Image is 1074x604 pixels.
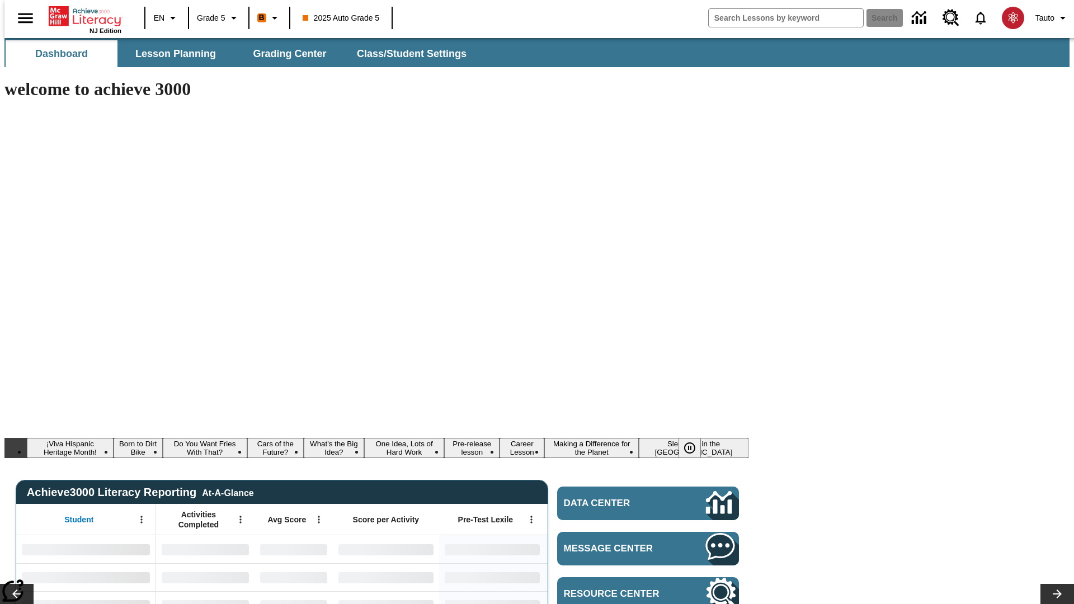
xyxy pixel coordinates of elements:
[966,3,995,32] a: Notifications
[544,438,639,458] button: Slide 9 Making a Difference for the Planet
[9,2,42,35] button: Open side menu
[444,438,500,458] button: Slide 7 Pre-release lesson
[232,511,249,528] button: Open Menu
[64,515,93,525] span: Student
[6,40,117,67] button: Dashboard
[259,11,265,25] span: B
[234,40,346,67] button: Grading Center
[27,486,254,499] span: Achieve3000 Literacy Reporting
[458,515,514,525] span: Pre-Test Lexile
[135,48,216,60] span: Lesson Planning
[4,38,1070,67] div: SubNavbar
[357,48,467,60] span: Class/Student Settings
[255,563,333,591] div: No Data,
[353,515,420,525] span: Score per Activity
[156,563,255,591] div: No Data,
[255,535,333,563] div: No Data,
[1035,12,1054,24] span: Tauto
[253,48,326,60] span: Grading Center
[120,40,232,67] button: Lesson Planning
[192,8,245,28] button: Grade: Grade 5, Select a grade
[564,543,672,554] span: Message Center
[49,5,121,27] a: Home
[348,40,475,67] button: Class/Student Settings
[35,48,88,60] span: Dashboard
[197,12,225,24] span: Grade 5
[202,486,253,498] div: At-A-Glance
[133,511,150,528] button: Open Menu
[49,4,121,34] div: Home
[564,588,672,600] span: Resource Center
[500,438,544,458] button: Slide 8 Career Lesson
[936,3,966,33] a: Resource Center, Will open in new tab
[564,498,668,509] span: Data Center
[156,535,255,563] div: No Data,
[709,9,863,27] input: search field
[679,438,701,458] button: Pause
[114,438,163,458] button: Slide 2 Born to Dirt Bike
[304,438,364,458] button: Slide 5 What's the Big Idea?
[1002,7,1024,29] img: avatar image
[163,438,247,458] button: Slide 3 Do You Want Fries With That?
[523,511,540,528] button: Open Menu
[995,3,1031,32] button: Select a new avatar
[4,40,477,67] div: SubNavbar
[162,509,235,530] span: Activities Completed
[253,8,286,28] button: Boost Class color is orange. Change class color
[679,438,712,458] div: Pause
[89,27,121,34] span: NJ Edition
[303,12,380,24] span: 2025 Auto Grade 5
[1031,8,1074,28] button: Profile/Settings
[267,515,306,525] span: Avg Score
[1040,584,1074,604] button: Lesson carousel, Next
[364,438,445,458] button: Slide 6 One Idea, Lots of Hard Work
[149,8,185,28] button: Language: EN, Select a language
[557,487,739,520] a: Data Center
[27,438,114,458] button: Slide 1 ¡Viva Hispanic Heritage Month!
[247,438,304,458] button: Slide 4 Cars of the Future?
[639,438,748,458] button: Slide 10 Sleepless in the Animal Kingdom
[310,511,327,528] button: Open Menu
[905,3,936,34] a: Data Center
[4,79,748,100] h1: welcome to achieve 3000
[557,532,739,565] a: Message Center
[154,12,164,24] span: EN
